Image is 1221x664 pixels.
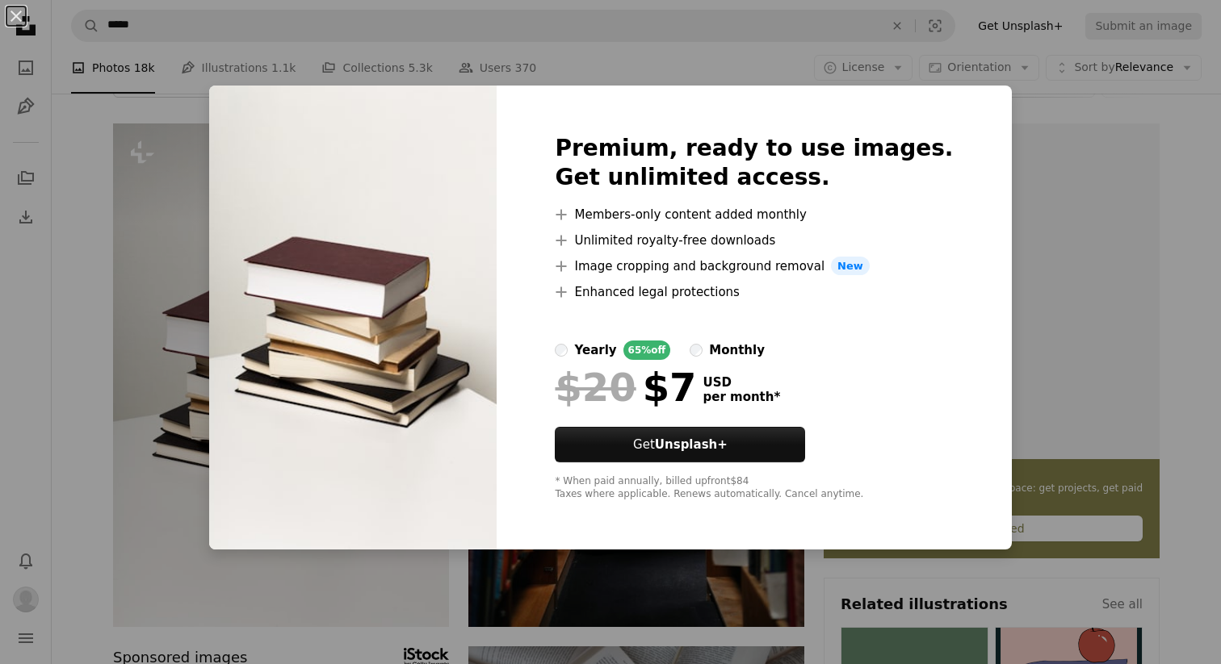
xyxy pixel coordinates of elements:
[555,134,953,192] h2: Premium, ready to use images. Get unlimited access.
[690,344,703,357] input: monthly
[574,340,616,360] div: yearly
[555,366,636,408] span: $20
[555,475,953,501] div: * When paid annually, billed upfront $84 Taxes where applicable. Renews automatically. Cancel any...
[555,344,568,357] input: yearly65%off
[555,366,696,408] div: $7
[623,340,671,360] div: 65% off
[555,427,805,462] a: GetUnsplash+
[555,205,953,224] li: Members-only content added monthly
[555,282,953,302] li: Enhanced legal protections
[831,257,870,276] span: New
[709,340,765,360] div: monthly
[209,86,497,550] img: premium_photo-1669652639337-c513cc42ead6
[555,231,953,250] li: Unlimited royalty-free downloads
[703,390,780,404] span: per month *
[555,257,953,276] li: Image cropping and background removal
[655,437,728,452] strong: Unsplash+
[703,375,780,390] span: USD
